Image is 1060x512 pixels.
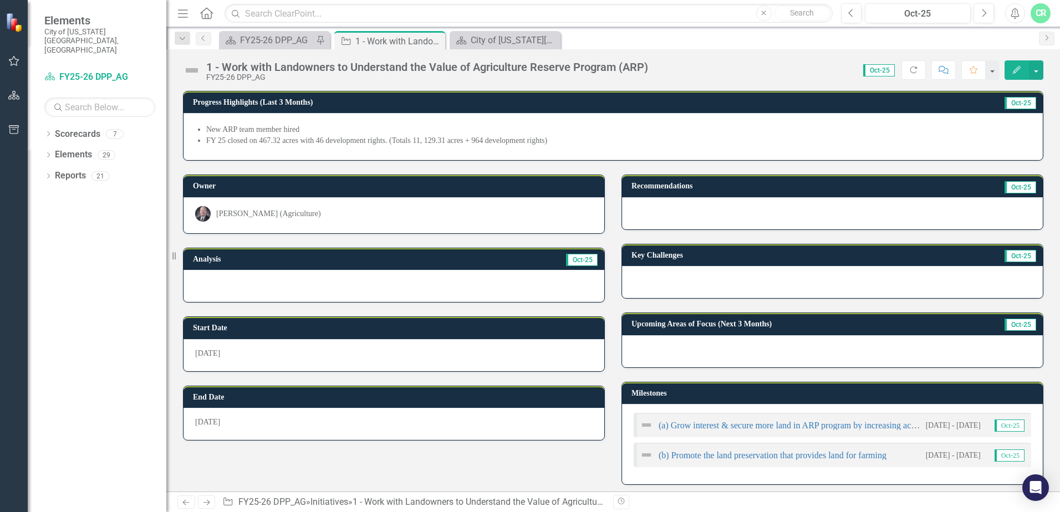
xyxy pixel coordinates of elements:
[193,98,857,106] h3: Progress Highlights (Last 3 Months)
[790,8,814,17] span: Search
[195,418,220,426] span: [DATE]
[452,33,558,47] a: City of [US_STATE][GEOGRAPHIC_DATA]
[355,34,442,48] div: 1 - Work with Landowners to Understand the Value of Agriculture Reserve Program (ARP)
[640,418,653,432] img: Not Defined
[206,135,1031,146] li: FY 25 closed on 467.32 acres with 46 development rights. (Totals 11, 129.31 acres + 964 developme...
[566,254,598,266] span: Oct-25
[995,419,1025,432] span: Oct-25
[1022,474,1049,501] div: Open Intercom Messenger
[631,320,961,328] h3: Upcoming Areas of Focus (Next 3 Months)
[240,33,313,47] div: FY25-26 DPP_AG
[183,62,201,79] img: Not Defined
[193,182,599,190] h3: Owner
[55,128,100,141] a: Scorecards
[216,208,321,219] div: [PERSON_NAME] (Agriculture)
[193,255,380,263] h3: Analysis
[225,4,833,23] input: Search ClearPoint...
[106,129,124,139] div: 7
[195,349,220,357] span: [DATE]
[55,170,86,182] a: Reports
[206,73,648,81] div: FY25-26 DPP_AG
[238,496,306,507] a: FY25-26 DPP_AG
[640,448,653,462] img: Not Defined
[869,7,967,21] div: Oct-25
[44,14,155,27] span: Elements
[1005,181,1036,193] span: Oct-25
[193,324,599,332] h3: Start Date
[98,150,115,160] div: 29
[55,149,92,161] a: Elements
[193,393,599,401] h3: End Date
[1005,319,1036,331] span: Oct-25
[631,182,896,190] h3: Recommendations
[195,206,211,222] img: David Trimmer
[353,496,698,507] div: 1 - Work with Landowners to Understand the Value of Agriculture Reserve Program (ARP)
[310,496,348,507] a: Initiatives
[1031,3,1051,23] button: CR
[6,13,25,32] img: ClearPoint Strategy
[631,251,880,259] h3: Key Challenges
[926,450,981,460] small: [DATE] - [DATE]
[222,496,605,509] div: » »
[995,449,1025,462] span: Oct-25
[206,124,1031,135] li: New ARP team member hired
[774,6,830,21] button: Search
[44,71,155,84] a: FY25-26 DPP_AG
[659,450,886,460] a: (b) Promote the land preservation that provides land for farming
[222,33,313,47] a: FY25-26 DPP_AG
[631,389,1037,397] h3: Milestones
[1005,250,1036,262] span: Oct-25
[1005,97,1036,109] span: Oct-25
[44,98,155,117] input: Search Below...
[91,171,109,181] div: 21
[206,61,648,73] div: 1 - Work with Landowners to Understand the Value of Agriculture Reserve Program (ARP)
[926,420,981,431] small: [DATE] - [DATE]
[471,33,558,47] div: City of [US_STATE][GEOGRAPHIC_DATA]
[863,64,895,76] span: Oct-25
[865,3,971,23] button: Oct-25
[44,27,155,54] small: City of [US_STATE][GEOGRAPHIC_DATA], [GEOGRAPHIC_DATA]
